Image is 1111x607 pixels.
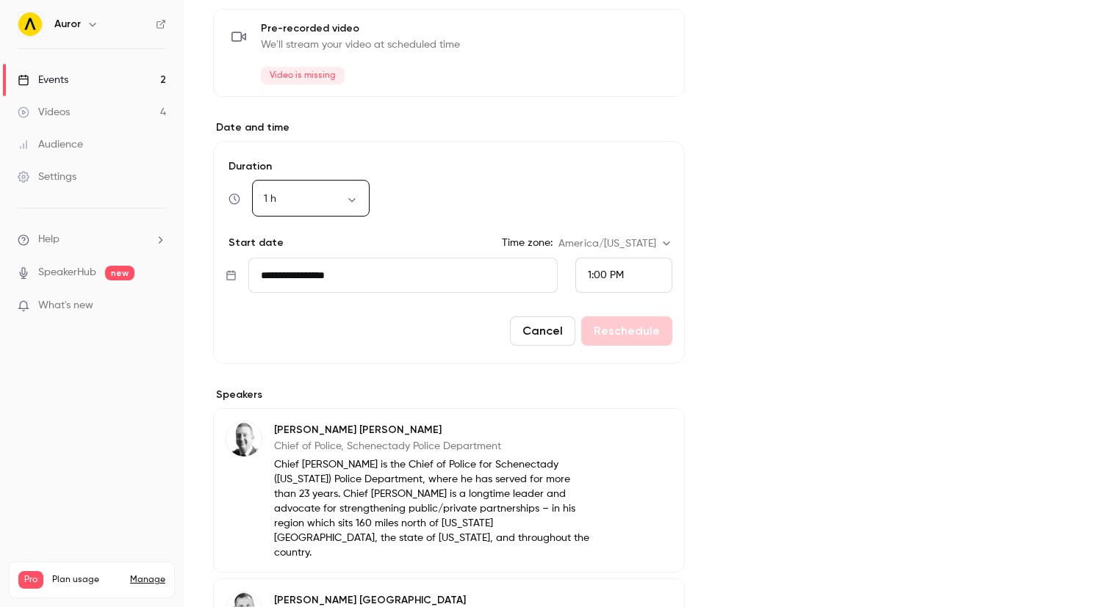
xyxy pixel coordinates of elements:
[213,388,685,402] label: Speakers
[510,316,575,346] button: Cancel
[18,571,43,589] span: Pro
[226,236,284,250] p: Start date
[213,408,685,573] div: Eric Clifford[PERSON_NAME] [PERSON_NAME]Chief of Police, Schenectady Police DepartmentChief [PERS...
[502,236,553,250] label: Time zone:
[18,12,42,36] img: Auror
[226,159,672,174] label: Duration
[38,232,60,247] span: Help
[261,37,460,52] span: We'll stream your video at scheduled time
[18,137,83,152] div: Audience
[274,423,589,437] p: [PERSON_NAME] [PERSON_NAME]
[130,574,165,586] a: Manage
[558,236,672,251] div: America/[US_STATE]
[575,258,672,293] div: From
[274,439,589,454] p: Chief of Police, Schenectady Police Department
[261,67,345,84] span: Video is missing
[274,457,589,560] p: Chief [PERSON_NAME] is the Chief of Police for Schenectady ([US_STATE]) Police Department, where ...
[213,120,685,135] label: Date and time
[38,265,96,280] a: SpeakerHub
[105,266,134,280] span: new
[52,574,121,586] span: Plan usage
[588,270,624,280] span: 1:00 PM
[261,21,460,36] span: Pre-recorded video
[18,232,166,247] li: help-dropdown-opener
[38,298,93,313] span: What's new
[18,170,76,184] div: Settings
[54,17,81,32] h6: Auror
[18,105,70,120] div: Videos
[148,299,166,313] iframe: Noticeable Trigger
[18,73,68,87] div: Events
[252,192,370,206] div: 1 h
[226,421,262,457] img: Eric Clifford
